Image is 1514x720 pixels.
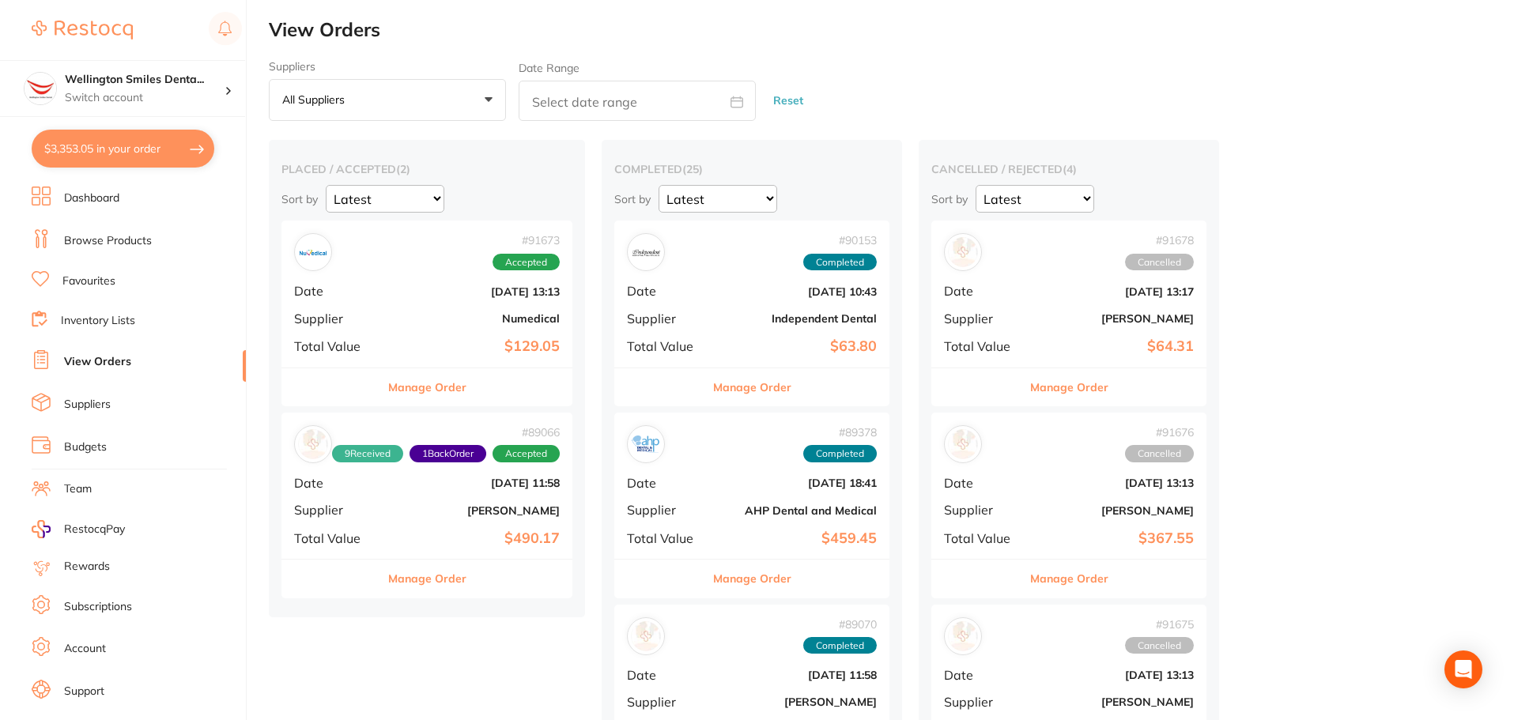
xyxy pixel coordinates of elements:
b: $459.45 [719,530,877,547]
a: Restocq Logo [32,12,133,48]
img: Numedical [298,237,328,267]
b: [DATE] 13:13 [391,285,560,298]
a: Budgets [64,439,107,455]
b: Numedical [391,312,560,325]
span: Received [332,445,403,462]
span: Supplier [294,311,379,326]
button: Manage Order [713,368,791,406]
label: Suppliers [269,60,506,73]
span: Supplier [627,503,706,517]
img: Wellington Smiles Dental [25,73,56,104]
img: Adam Dental [298,429,328,459]
b: [DATE] 10:43 [719,285,877,298]
p: Sort by [614,192,651,206]
button: Manage Order [388,560,466,597]
img: Adam Dental [948,429,978,459]
span: Completed [803,254,877,271]
span: Date [294,284,379,298]
span: Completed [803,445,877,462]
button: Manage Order [1030,560,1108,597]
span: # 89070 [803,618,877,631]
span: Total Value [944,531,1023,545]
span: Date [944,668,1023,682]
span: Supplier [627,311,706,326]
span: Accepted [493,445,560,462]
span: Cancelled [1125,637,1194,654]
span: Cancelled [1125,254,1194,271]
label: Date Range [519,62,580,74]
a: RestocqPay [32,520,125,538]
span: Supplier [627,695,706,709]
a: Support [64,684,104,699]
h4: Wellington Smiles Dental [65,72,225,88]
b: Independent Dental [719,312,877,325]
b: [DATE] 13:13 [1036,669,1194,681]
span: # 90153 [803,234,877,247]
h2: cancelled / rejected ( 4 ) [931,162,1206,176]
h2: View Orders [269,19,1514,41]
a: Inventory Lists [61,313,135,329]
img: Henry Schein Halas [948,621,978,651]
span: Completed [803,637,877,654]
button: Manage Order [713,560,791,597]
b: [PERSON_NAME] [1036,312,1194,325]
span: # 91675 [1125,618,1194,631]
b: [DATE] 18:41 [719,477,877,489]
img: RestocqPay [32,520,51,538]
p: Sort by [931,192,968,206]
span: Total Value [294,339,379,353]
span: Supplier [294,503,379,517]
a: View Orders [64,354,131,370]
span: Total Value [627,531,706,545]
b: [PERSON_NAME] [1036,504,1194,517]
button: Manage Order [388,368,466,406]
span: # 89378 [803,426,877,439]
span: Date [627,284,706,298]
span: Cancelled [1125,445,1194,462]
span: # 89066 [332,426,560,439]
div: Numedical#91673AcceptedDate[DATE] 13:13SupplierNumedicalTotal Value$129.05Manage Order [281,221,572,406]
button: $3,353.05 in your order [32,130,214,168]
span: Supplier [944,503,1023,517]
span: Supplier [944,311,1023,326]
b: [DATE] 11:58 [719,669,877,681]
b: $367.55 [1036,530,1194,547]
span: # 91678 [1125,234,1194,247]
a: Browse Products [64,233,152,249]
button: Reset [768,80,808,122]
img: Henry Schein Halas [631,621,661,651]
h2: completed ( 25 ) [614,162,889,176]
b: [DATE] 13:17 [1036,285,1194,298]
button: Manage Order [1030,368,1108,406]
span: # 91673 [493,234,560,247]
p: Sort by [281,192,318,206]
b: [PERSON_NAME] [719,695,877,708]
span: Accepted [493,254,560,271]
b: [PERSON_NAME] [391,504,560,517]
span: RestocqPay [64,522,125,537]
img: Independent Dental [631,237,661,267]
a: Subscriptions [64,599,132,615]
span: Total Value [944,339,1023,353]
img: Restocq Logo [32,21,133,40]
a: Suppliers [64,397,111,413]
p: All suppliers [282,92,351,107]
b: $129.05 [391,338,560,355]
b: [DATE] 13:13 [1036,477,1194,489]
div: Adam Dental#890669Received1BackOrderAcceptedDate[DATE] 11:58Supplier[PERSON_NAME]Total Value$490.... [281,413,572,598]
div: Open Intercom Messenger [1444,650,1482,688]
span: Date [944,284,1023,298]
img: Adam Dental [948,237,978,267]
b: [DATE] 11:58 [391,477,560,489]
span: Date [944,476,1023,490]
a: Favourites [62,273,115,289]
span: Back orders [410,445,486,462]
span: Total Value [294,531,379,545]
b: $63.80 [719,338,877,355]
a: Account [64,641,106,657]
span: Date [294,476,379,490]
a: Rewards [64,559,110,575]
span: Supplier [944,695,1023,709]
img: AHP Dental and Medical [631,429,661,459]
p: Switch account [65,90,225,106]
